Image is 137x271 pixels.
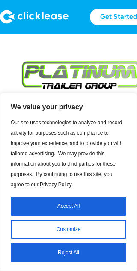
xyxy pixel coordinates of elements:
[11,197,126,216] button: Accept All
[11,220,126,239] button: Customize
[11,243,126,262] button: Reject All
[0,102,137,112] p: We value your privacy
[11,120,122,188] span: Our site uses technologies to analyze and record activity for purposes such as compliance to impr...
